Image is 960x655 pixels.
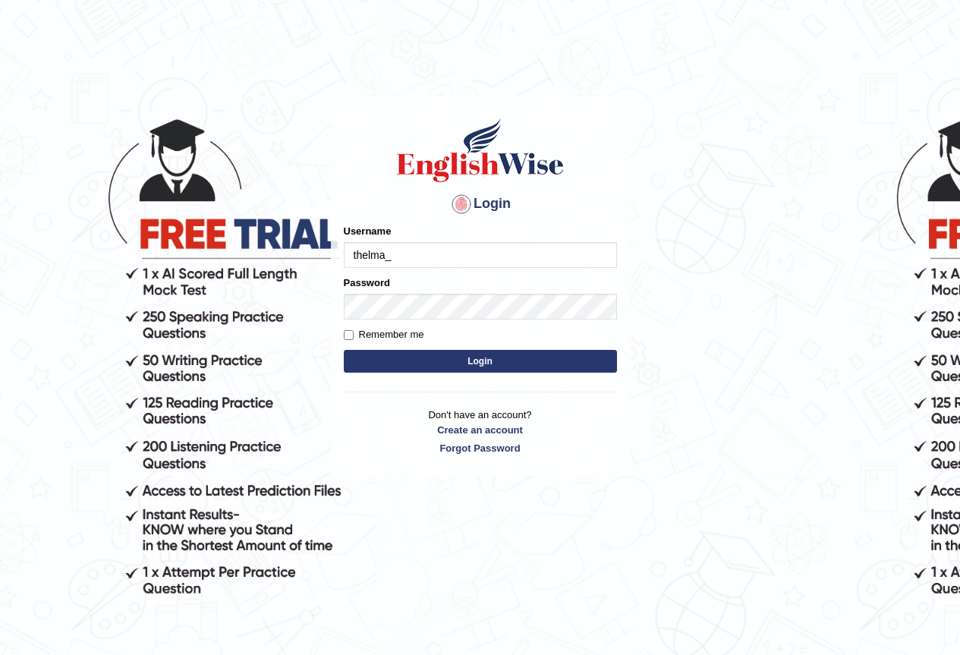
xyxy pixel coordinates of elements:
[344,224,392,238] label: Username
[344,330,354,340] input: Remember me
[344,408,617,455] p: Don't have an account?
[394,116,567,184] img: Logo of English Wise sign in for intelligent practice with AI
[344,192,617,216] h4: Login
[344,441,617,455] a: Forgot Password
[344,423,617,437] a: Create an account
[344,350,617,373] button: Login
[344,327,424,342] label: Remember me
[344,276,390,290] label: Password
